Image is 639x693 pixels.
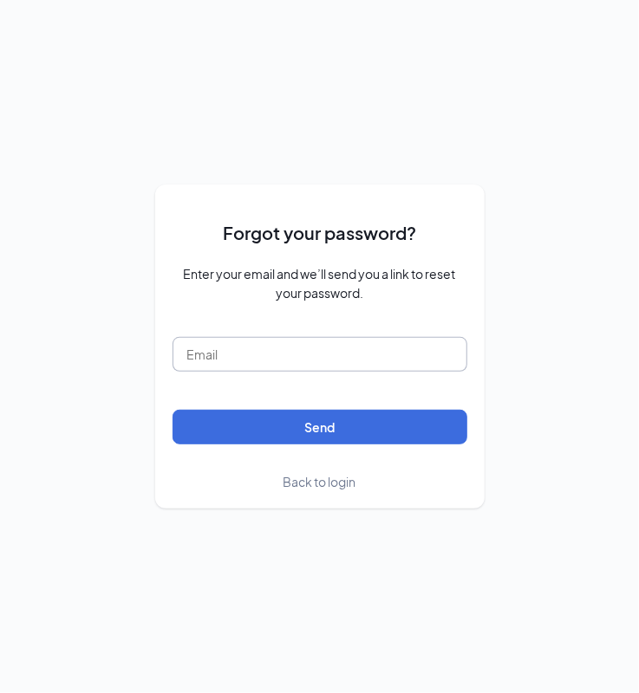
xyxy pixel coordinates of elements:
[284,474,356,489] span: Back to login
[223,219,416,246] span: Forgot your password?
[284,472,356,491] a: Back to login
[173,410,467,444] button: Send
[173,337,467,372] input: Email
[173,264,467,302] span: Enter your email and we’ll send you a link to reset your password.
